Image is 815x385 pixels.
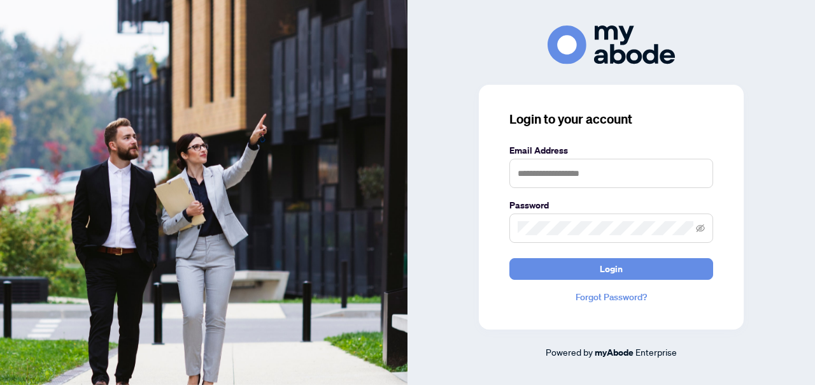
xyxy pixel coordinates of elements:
span: Enterprise [635,346,677,358]
h3: Login to your account [509,110,713,128]
img: ma-logo [548,25,675,64]
a: myAbode [595,345,634,360]
label: Email Address [509,143,713,157]
button: Login [509,258,713,280]
span: Login [600,259,623,279]
span: eye-invisible [696,224,705,233]
span: Powered by [546,346,593,358]
label: Password [509,198,713,212]
a: Forgot Password? [509,290,713,304]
